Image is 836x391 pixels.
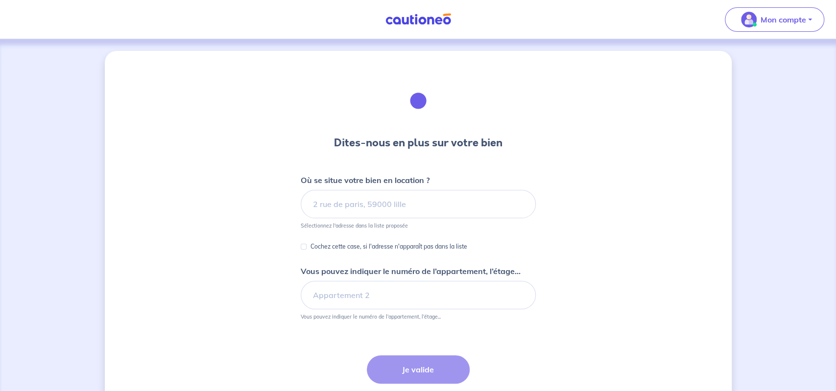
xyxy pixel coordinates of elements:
[301,281,536,309] input: Appartement 2
[301,265,521,277] p: Vous pouvez indiquer le numéro de l’appartement, l’étage...
[301,174,430,186] p: Où se situe votre bien en location ?
[761,14,806,25] p: Mon compte
[301,313,441,320] p: Vous pouvez indiquer le numéro de l’appartement, l’étage...
[392,74,445,127] img: illu_houses.svg
[301,190,536,218] input: 2 rue de paris, 59000 lille
[301,222,408,229] p: Sélectionnez l'adresse dans la liste proposée
[741,12,757,27] img: illu_account_valid_menu.svg
[725,7,824,32] button: illu_account_valid_menu.svgMon compte
[382,13,455,25] img: Cautioneo
[334,135,502,151] h3: Dites-nous en plus sur votre bien
[311,241,467,253] p: Cochez cette case, si l'adresse n'apparaît pas dans la liste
